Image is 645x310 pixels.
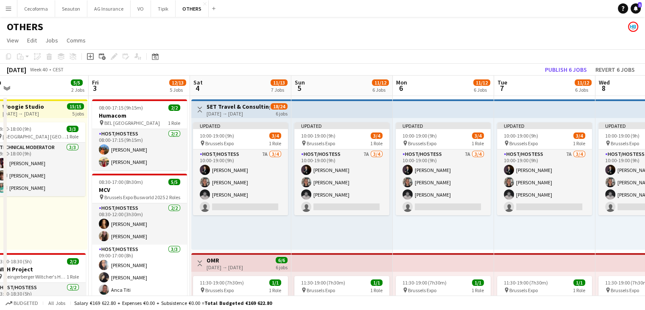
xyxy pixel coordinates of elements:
span: Jobs [45,37,58,44]
a: 1 [631,3,641,14]
div: CEST [53,66,64,73]
button: Publish 6 jobs [542,64,590,75]
span: Budgeted [14,300,38,306]
button: Cecoforma [17,0,55,17]
a: Edit [24,35,40,46]
span: Week 40 [28,66,49,73]
h1: OTHERS [7,20,43,33]
span: Comms [67,37,86,44]
span: 1 [638,2,642,8]
div: Salary €169 622.80 + Expenses €0.00 + Subsistence €0.00 = [74,300,272,306]
a: Jobs [42,35,61,46]
div: [DATE] [7,65,26,74]
button: AG Insurance [87,0,131,17]
span: All jobs [47,300,67,306]
span: Total Budgeted €169 622.80 [204,300,272,306]
button: Budgeted [4,299,39,308]
button: Revert 6 jobs [592,64,638,75]
a: Comms [63,35,89,46]
app-user-avatar: HR Team [628,22,638,32]
button: Tipik [151,0,176,17]
span: View [7,37,19,44]
button: Seauton [55,0,87,17]
button: VO [131,0,151,17]
button: OTHERS [176,0,209,17]
span: Edit [27,37,37,44]
a: View [3,35,22,46]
